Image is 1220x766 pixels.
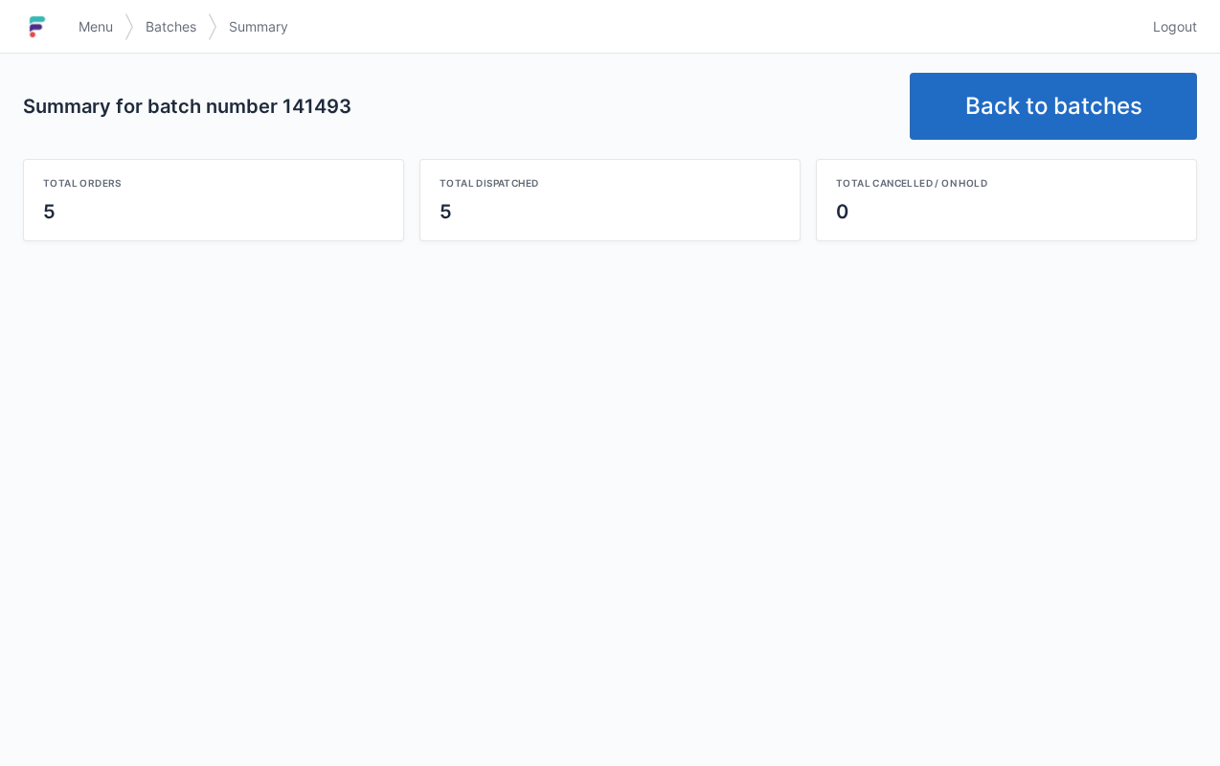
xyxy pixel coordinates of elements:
[440,175,780,191] div: Total dispatched
[43,175,384,191] div: Total orders
[23,11,52,42] img: logo-small.jpg
[146,17,196,36] span: Batches
[910,73,1197,140] a: Back to batches
[1153,17,1197,36] span: Logout
[79,17,113,36] span: Menu
[229,17,288,36] span: Summary
[217,10,300,44] a: Summary
[124,4,134,50] img: svg>
[23,93,894,120] h2: Summary for batch number 141493
[208,4,217,50] img: svg>
[1141,10,1197,44] a: Logout
[836,198,1177,225] div: 0
[67,10,124,44] a: Menu
[836,175,1177,191] div: Total cancelled / on hold
[134,10,208,44] a: Batches
[440,198,780,225] div: 5
[43,198,384,225] div: 5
